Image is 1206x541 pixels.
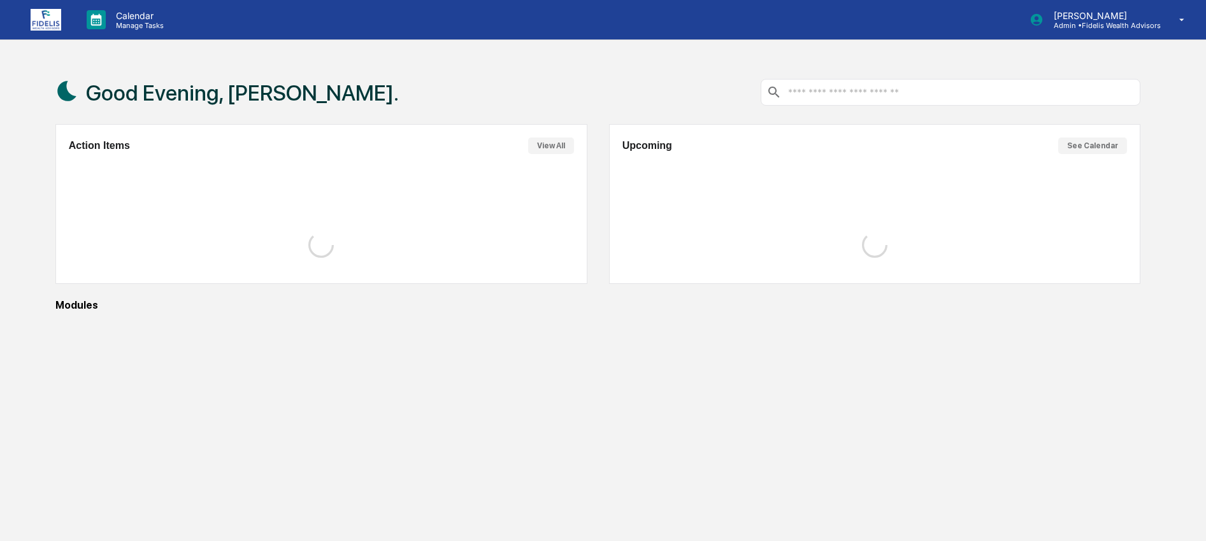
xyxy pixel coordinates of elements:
[1044,21,1161,30] p: Admin • Fidelis Wealth Advisors
[69,140,130,151] h2: Action Items
[106,10,170,21] p: Calendar
[31,9,61,31] img: logo
[86,80,399,106] h1: Good Evening, [PERSON_NAME].
[55,299,1141,311] div: Modules
[106,21,170,30] p: Manage Tasks
[1044,10,1161,21] p: [PERSON_NAME]
[1058,137,1127,154] button: See Calendar
[622,140,672,151] h2: Upcoming
[528,137,574,154] button: View All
